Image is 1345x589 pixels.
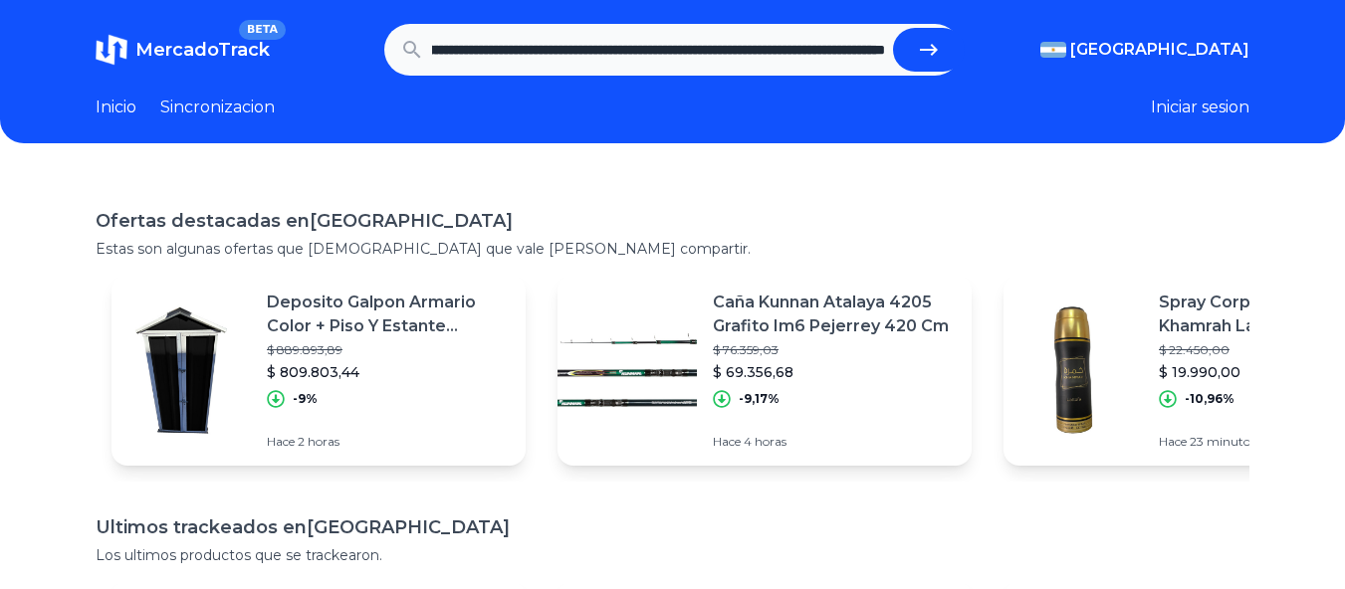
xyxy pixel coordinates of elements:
[96,207,1249,235] h1: Ofertas destacadas en [GEOGRAPHIC_DATA]
[739,391,780,407] p: -9,17%
[1004,300,1143,440] img: Featured image
[112,300,251,440] img: Featured image
[267,362,510,382] p: $ 809.803,44
[1040,38,1249,62] button: [GEOGRAPHIC_DATA]
[713,342,956,358] p: $ 76.359,03
[558,275,972,466] a: Featured imageCaña Kunnan Atalaya 4205 Grafito Im6 Pejerrey 420 Cm$ 76.359,03$ 69.356,68-9,17%Hac...
[1151,96,1249,119] button: Iniciar sesion
[112,275,526,466] a: Featured imageDeposito Galpon Armario Color + Piso Y Estante 1x057x2 6 Cts$ 889.893,89$ 809.803,4...
[239,20,286,40] span: BETA
[713,291,956,338] p: Caña Kunnan Atalaya 4205 Grafito Im6 Pejerrey 420 Cm
[267,434,510,450] p: Hace 2 horas
[713,362,956,382] p: $ 69.356,68
[135,39,270,61] span: MercadoTrack
[96,34,127,66] img: MercadoTrack
[267,291,510,338] p: Deposito Galpon Armario Color + Piso Y Estante 1x057x2 6 Cts
[96,96,136,119] a: Inicio
[293,391,318,407] p: -9%
[96,34,270,66] a: MercadoTrackBETA
[96,239,1249,259] p: Estas son algunas ofertas que [DEMOGRAPHIC_DATA] que vale [PERSON_NAME] compartir.
[1070,38,1249,62] span: [GEOGRAPHIC_DATA]
[96,513,1249,541] h1: Ultimos trackeados en [GEOGRAPHIC_DATA]
[713,434,956,450] p: Hace 4 horas
[267,342,510,358] p: $ 889.893,89
[1040,42,1066,58] img: Argentina
[558,300,697,440] img: Featured image
[160,96,275,119] a: Sincronizacion
[96,545,1249,565] p: Los ultimos productos que se trackearon.
[1185,391,1234,407] p: -10,96%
